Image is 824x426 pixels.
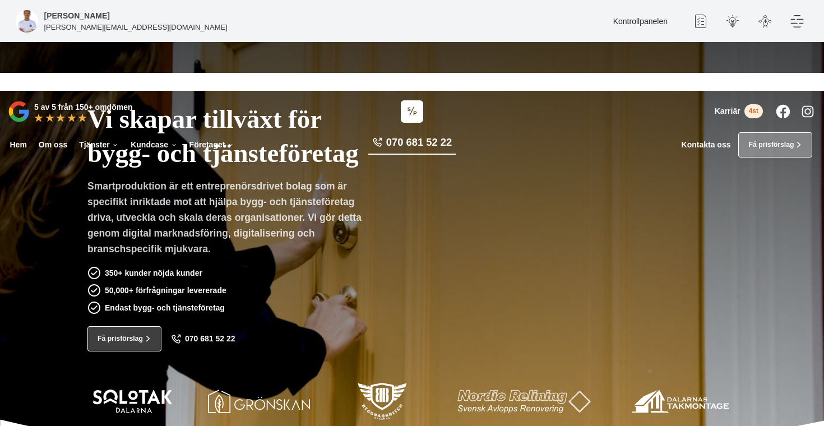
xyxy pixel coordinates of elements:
span: Få prisförslag [748,140,794,150]
a: 070 681 52 22 [171,334,235,344]
p: Vi vann Årets Unga Företagare i Dalarna 2024 – [4,77,820,87]
a: Kontrollpanelen [613,17,668,26]
a: Tjänster [77,132,121,158]
p: 5 av 5 från 150+ omdömen [34,101,132,113]
span: Få prisförslag [98,334,143,344]
span: 4st [744,104,763,118]
span: Karriär [715,106,740,116]
a: Karriär 4st [715,104,763,118]
p: Smartproduktion är ett entreprenörsdrivet bolag som är specifikt inriktade mot att hjälpa bygg- o... [87,178,370,261]
a: Hem [8,132,29,158]
a: Om oss [36,132,69,158]
p: 50,000+ förfrågningar levererade [105,284,226,297]
span: 070 681 52 22 [185,334,235,344]
h5: Administratör [44,10,110,22]
a: Läs pressmeddelandet här! [445,77,537,85]
p: Endast bygg- och tjänsteföretag [105,302,225,314]
p: [PERSON_NAME][EMAIL_ADDRESS][DOMAIN_NAME] [44,22,228,33]
a: Få prisförslag [738,132,812,158]
a: 070 681 52 22 [368,135,456,155]
p: 350+ kunder nöjda kunder [105,267,202,279]
a: Kundcase [129,132,179,158]
img: foretagsbild-pa-smartproduktion-en-webbyraer-i-dalarnas-lan.png [16,10,38,33]
a: Få prisförslag [87,326,161,351]
a: Företaget [187,132,236,158]
a: Kontakta oss [682,140,731,150]
span: 070 681 52 22 [386,135,452,150]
